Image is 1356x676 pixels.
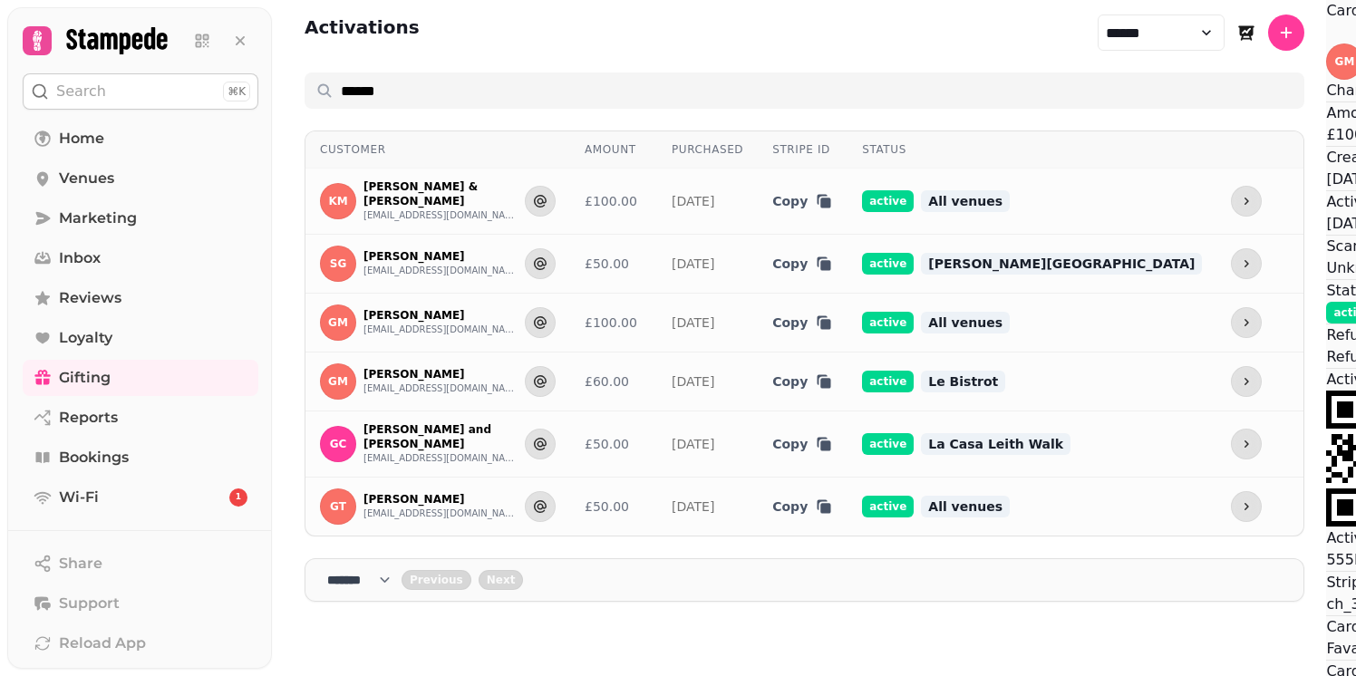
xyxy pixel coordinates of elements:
span: Marketing [59,208,137,229]
span: Gifting [59,367,111,389]
button: Send to [525,248,556,279]
span: Previous [410,575,463,585]
span: Venues [59,168,114,189]
button: [EMAIL_ADDRESS][DOMAIN_NAME] [363,507,518,521]
div: Amount [585,142,643,157]
span: Home [59,128,104,150]
span: Next [487,575,516,585]
span: SG [330,257,347,270]
p: [PERSON_NAME] [363,367,518,381]
button: Send to [525,491,556,522]
span: Reviews [59,287,121,309]
button: more [1231,307,1262,338]
span: KM [328,195,347,208]
p: [PERSON_NAME] and [PERSON_NAME] [363,422,518,451]
button: [EMAIL_ADDRESS][DOMAIN_NAME] [363,451,518,466]
div: Stripe ID [772,142,833,157]
div: £50.00 [585,435,643,453]
a: [DATE] [672,374,714,389]
div: £50.00 [585,497,643,516]
a: [DATE] [672,315,714,330]
a: [DATE] [672,194,714,208]
span: All venues [921,190,1010,212]
div: £60.00 [585,372,643,391]
span: Wi-Fi [59,487,99,508]
span: GC [330,438,347,450]
span: 1 [236,491,241,504]
div: Status [862,142,1202,157]
button: more [1231,366,1262,397]
h2: Activations [305,14,420,51]
p: [PERSON_NAME] [363,492,518,507]
p: [PERSON_NAME] [363,249,518,264]
a: [DATE] [672,256,714,271]
span: active [862,371,914,392]
button: more [1231,491,1262,522]
span: Le Bistrot [921,371,1005,392]
div: £50.00 [585,255,643,273]
span: [PERSON_NAME][GEOGRAPHIC_DATA] [921,253,1202,275]
a: [DATE] [672,499,714,514]
nav: Pagination [305,558,1304,602]
div: ⌘K [223,82,250,101]
button: Send to [525,366,556,397]
p: [PERSON_NAME] [363,308,518,323]
span: All venues [921,496,1010,517]
span: Loyalty [59,327,112,349]
button: Copy [772,435,833,453]
div: £100.00 [585,192,643,210]
div: Customer [320,142,556,157]
p: Search [56,81,106,102]
button: back [402,570,471,590]
button: Copy [772,192,833,210]
button: Send to [525,307,556,338]
span: Inbox [59,247,101,269]
span: active [862,433,914,455]
button: Send to [525,186,556,217]
span: active [862,190,914,212]
span: Support [59,593,120,614]
span: All venues [921,312,1010,333]
button: Copy [772,372,833,391]
button: [EMAIL_ADDRESS][DOMAIN_NAME] [363,264,518,278]
button: Copy [772,497,833,516]
span: Bookings [59,447,129,468]
button: [EMAIL_ADDRESS][DOMAIN_NAME] [363,208,518,223]
span: active [862,496,914,517]
a: [DATE] [672,437,714,451]
button: more [1231,186,1262,217]
span: GM [1335,55,1355,68]
span: La Casa Leith Walk [921,433,1070,455]
div: £100.00 [585,314,643,332]
span: active [862,312,914,333]
button: Send to [525,429,556,459]
span: Reload App [59,633,146,654]
button: Copy [772,255,833,273]
button: [EMAIL_ADDRESS][DOMAIN_NAME] [363,323,518,337]
span: GT [330,500,346,513]
button: more [1231,429,1262,459]
button: next [479,570,524,590]
span: active [862,253,914,275]
p: [PERSON_NAME] & [PERSON_NAME] [363,179,518,208]
span: GM [328,375,348,388]
span: GM [328,316,348,329]
button: Copy [772,314,833,332]
button: more [1231,248,1262,279]
button: [EMAIL_ADDRESS][DOMAIN_NAME] [363,381,518,396]
div: Purchased [672,142,743,157]
span: Share [59,553,102,575]
span: Reports [59,407,118,429]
